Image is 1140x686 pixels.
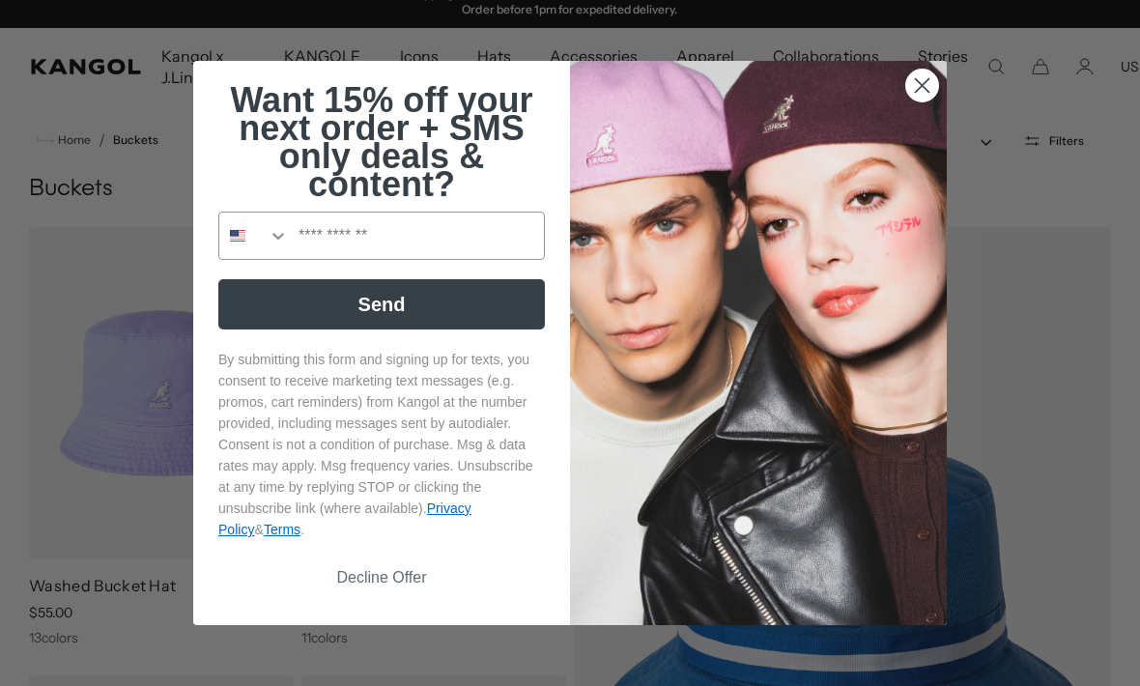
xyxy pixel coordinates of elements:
[570,61,947,625] img: 4fd34567-b031-494e-b820-426212470989.jpeg
[264,522,300,537] a: Terms
[218,279,545,329] button: Send
[218,559,545,596] button: Decline Offer
[218,349,545,540] p: By submitting this form and signing up for texts, you consent to receive marketing text messages ...
[905,69,939,102] button: Close dialog
[230,228,245,243] img: United States
[219,213,289,259] button: Search Countries
[230,80,532,204] span: Want 15% off your next order + SMS only deals & content?
[289,213,544,259] input: Phone Number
